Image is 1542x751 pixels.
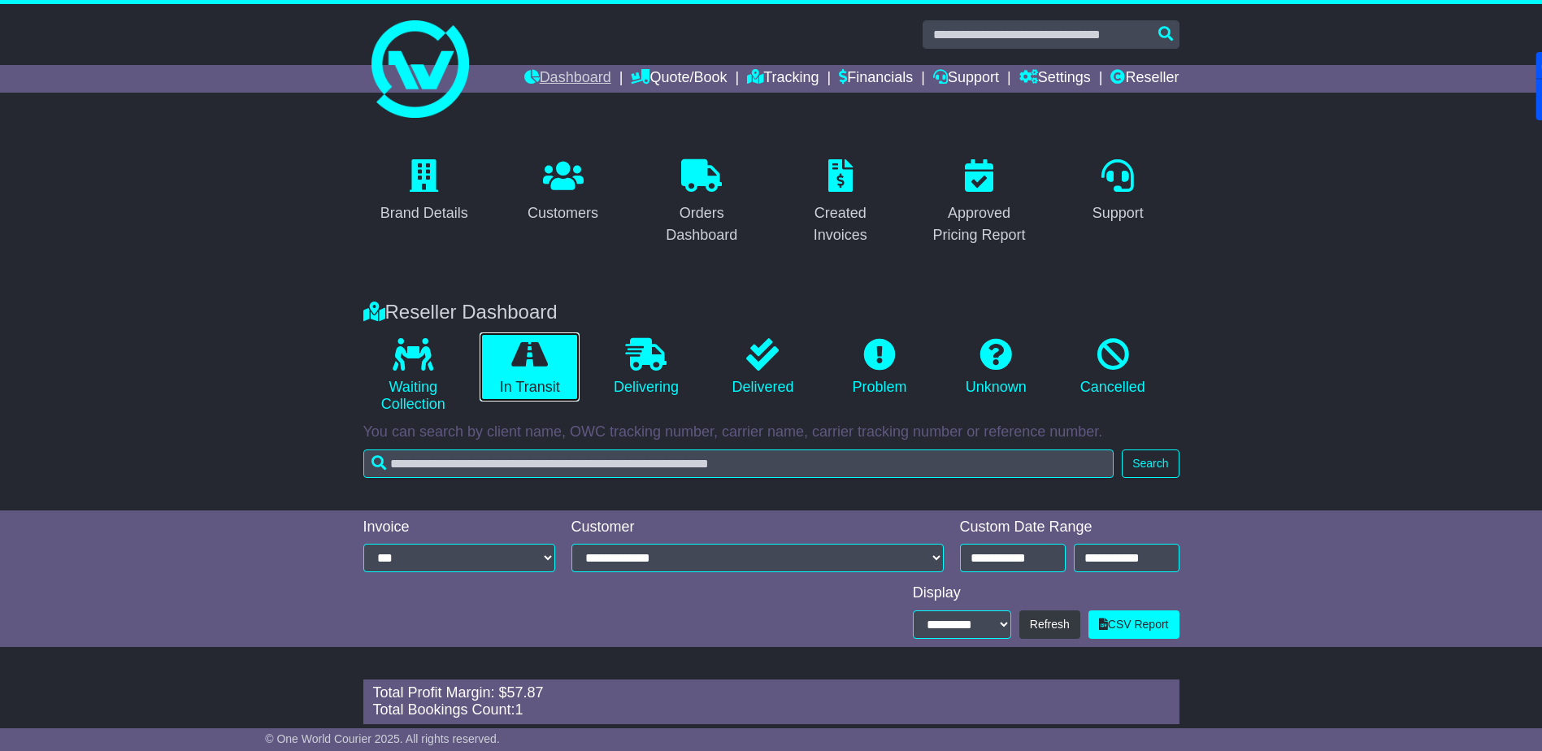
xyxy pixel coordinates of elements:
[373,701,1170,719] div: Total Bookings Count:
[363,423,1179,441] p: You can search by client name, OWC tracking number, carrier name, carrier tracking number or refe...
[1110,65,1179,93] a: Reseller
[1088,610,1179,639] a: CSV Report
[596,332,696,402] a: Delivering
[1062,332,1162,402] a: Cancelled
[780,154,902,252] a: Created Invoices
[363,332,463,419] a: Waiting Collection
[790,202,892,246] div: Created Invoices
[517,154,609,230] a: Customers
[713,332,813,402] a: Delivered
[515,701,523,718] span: 1
[946,332,1046,402] a: Unknown
[829,332,929,402] a: Problem
[380,202,468,224] div: Brand Details
[960,519,1179,536] div: Custom Date Range
[528,202,598,224] div: Customers
[1122,449,1179,478] button: Search
[1092,202,1144,224] div: Support
[524,65,611,93] a: Dashboard
[839,65,913,93] a: Financials
[1019,610,1080,639] button: Refresh
[933,65,999,93] a: Support
[651,202,753,246] div: Orders Dashboard
[631,65,727,93] a: Quote/Book
[747,65,819,93] a: Tracking
[370,154,479,230] a: Brand Details
[355,301,1188,324] div: Reseller Dashboard
[1019,65,1091,93] a: Settings
[373,684,1170,702] div: Total Profit Margin: $
[1082,154,1154,230] a: Support
[571,519,944,536] div: Customer
[480,332,580,402] a: In Transit
[913,584,1179,602] div: Display
[265,732,500,745] span: © One World Courier 2025. All rights reserved.
[918,154,1040,252] a: Approved Pricing Report
[928,202,1030,246] div: Approved Pricing Report
[363,519,555,536] div: Invoice
[641,154,763,252] a: Orders Dashboard
[507,684,544,701] span: 57.87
